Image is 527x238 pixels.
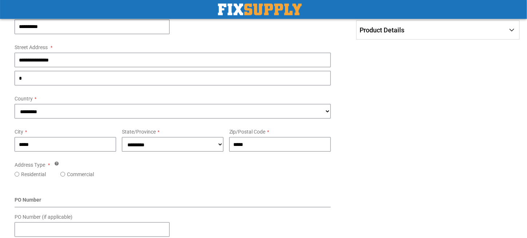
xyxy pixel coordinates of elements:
label: Residential [21,171,46,178]
span: State/Province [122,129,156,135]
span: Country [15,96,33,102]
a: store logo [218,4,302,15]
span: Product Details [360,26,405,34]
div: PO Number [15,196,331,207]
span: City [15,129,23,135]
span: PO Number (if applicable) [15,214,72,220]
img: Fix Industrial Supply [218,4,302,15]
span: Street Address [15,44,48,50]
label: Commercial [67,171,94,178]
span: Address Type [15,162,45,168]
span: Zip/Postal Code [229,129,266,135]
